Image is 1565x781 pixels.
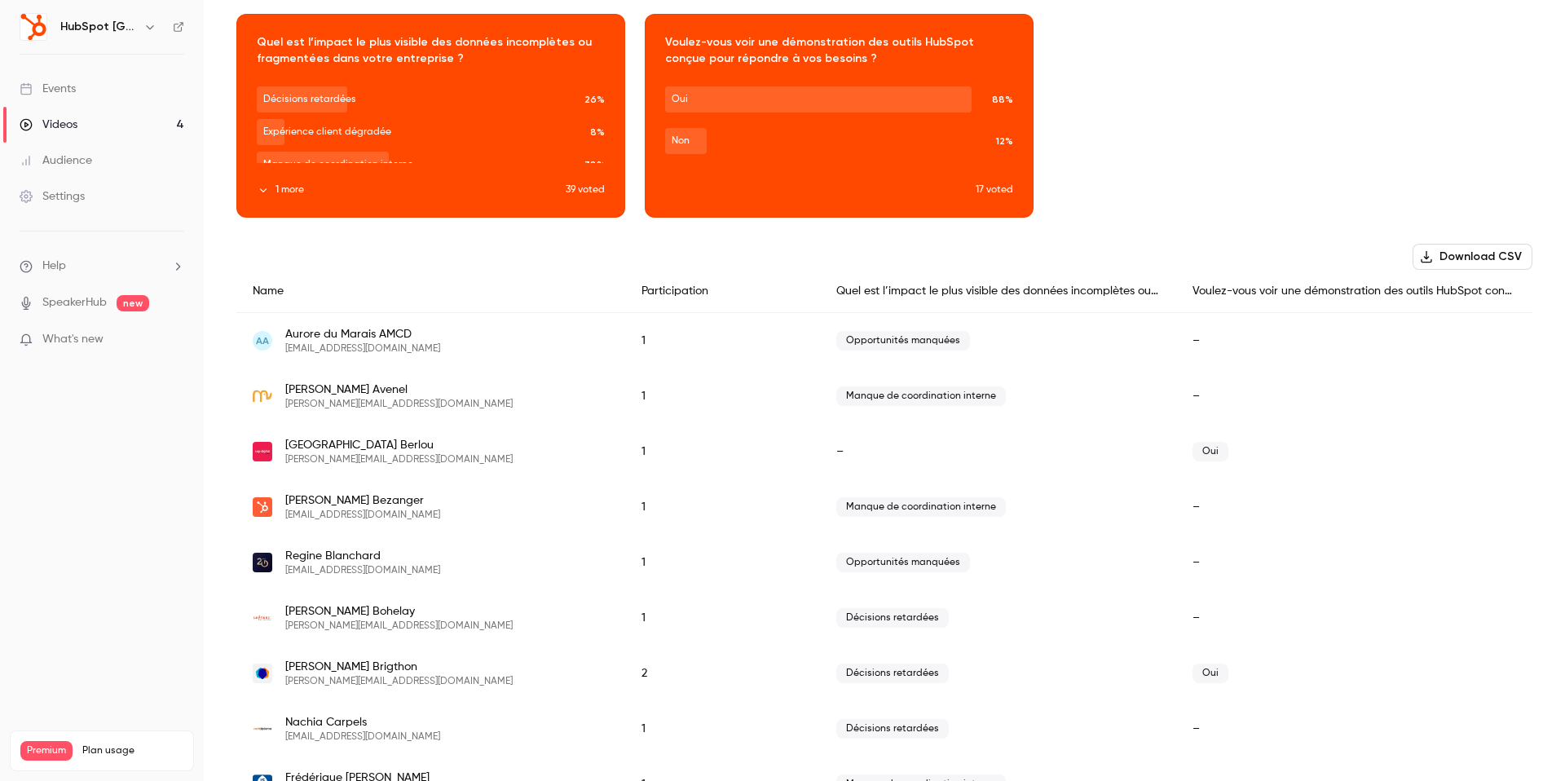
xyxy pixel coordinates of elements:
li: help-dropdown-opener [20,258,184,275]
div: – [1176,535,1532,590]
div: 1 [625,535,820,590]
div: – [1176,368,1532,424]
span: Premium [20,741,73,761]
div: amconseildeveloppement@gmail.com [236,313,1532,369]
span: What's new [42,331,104,348]
span: Oui [1192,442,1228,461]
div: alicia@matchers.fr [236,646,1532,701]
span: AA [256,333,269,348]
span: Help [42,258,66,275]
div: 1 [625,313,820,369]
img: capdigital.com [253,442,272,461]
div: Name [236,270,625,313]
span: Opportunités manquées [836,553,970,572]
span: Regine Blanchard [285,548,440,564]
span: Manque de coordination interne [836,497,1006,517]
span: [PERSON_NAME][EMAIL_ADDRESS][DOMAIN_NAME] [285,398,513,411]
div: 1 [625,701,820,757]
span: Décisions retardées [836,719,949,739]
div: Settings [20,188,85,205]
button: 1 more [257,183,566,197]
div: Audience [20,152,92,169]
span: [PERSON_NAME][EMAIL_ADDRESS][DOMAIN_NAME] [285,675,513,688]
span: [PERSON_NAME][EMAIL_ADDRESS][DOMAIN_NAME] [285,620,513,633]
span: [GEOGRAPHIC_DATA] Berlou [285,437,513,453]
span: Plan usage [82,744,183,757]
button: Download CSV [1413,244,1532,270]
div: – [1176,479,1532,535]
div: – [1176,313,1532,369]
div: Events [20,81,76,97]
span: Décisions retardées [836,608,949,628]
img: safransdumonde.com [253,608,272,628]
div: 1 [625,590,820,646]
span: Aurore du Marais AMCD [285,326,440,342]
span: [EMAIL_ADDRESS][DOMAIN_NAME] [285,730,440,743]
img: HubSpot France [20,14,46,40]
span: new [117,295,149,311]
span: Manque de coordination interne [836,386,1006,406]
span: [EMAIL_ADDRESS][DOMAIN_NAME] [285,342,440,355]
span: [EMAIL_ADDRESS][DOMAIN_NAME] [285,509,440,522]
div: abezanger@hubspot.com [236,479,1532,535]
div: Voulez-vous voir une démonstration des outils HubSpot conçue pour répondre à vos besoins ? [1176,270,1532,313]
span: Opportunités manquées [836,331,970,351]
h6: HubSpot [GEOGRAPHIC_DATA] [60,19,137,35]
div: florence.berlou@capdigital.com [236,424,1532,479]
div: – [1176,590,1532,646]
span: Décisions retardées [836,664,949,683]
div: Quel est l’impact le plus visible des données incomplètes ou fragmentées dans votre entreprise ? [820,270,1176,313]
div: – [1176,701,1532,757]
span: [EMAIL_ADDRESS][DOMAIN_NAME] [285,564,440,577]
span: [PERSON_NAME] Bohelay [285,603,513,620]
img: datasolution.fr [253,553,272,572]
img: verifdiploma.com [253,719,272,739]
div: justine@safransdumonde.com [236,590,1532,646]
div: clement@mycompanyfiles.fr [236,368,1532,424]
img: matchers.fr [253,664,272,683]
div: Participation [625,270,820,313]
div: rblanchard@datasolution.fr [236,535,1532,590]
span: [PERSON_NAME] Avenel [285,382,513,398]
span: [PERSON_NAME] Bezanger [285,492,440,509]
span: Nachia Carpels [285,714,440,730]
div: n.carpels@verifdiploma.com [236,701,1532,757]
div: Videos [20,117,77,133]
span: [PERSON_NAME] Brigthon [285,659,513,675]
img: mycompanyfiles.fr [253,386,272,406]
div: 1 [625,424,820,479]
span: Oui [1192,664,1228,683]
img: hubspot.com [253,497,272,517]
span: [PERSON_NAME][EMAIL_ADDRESS][DOMAIN_NAME] [285,453,513,466]
div: 1 [625,368,820,424]
iframe: Noticeable Trigger [165,333,184,347]
div: 1 [625,479,820,535]
a: SpeakerHub [42,294,107,311]
div: – [820,424,1176,479]
div: 2 [625,646,820,701]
